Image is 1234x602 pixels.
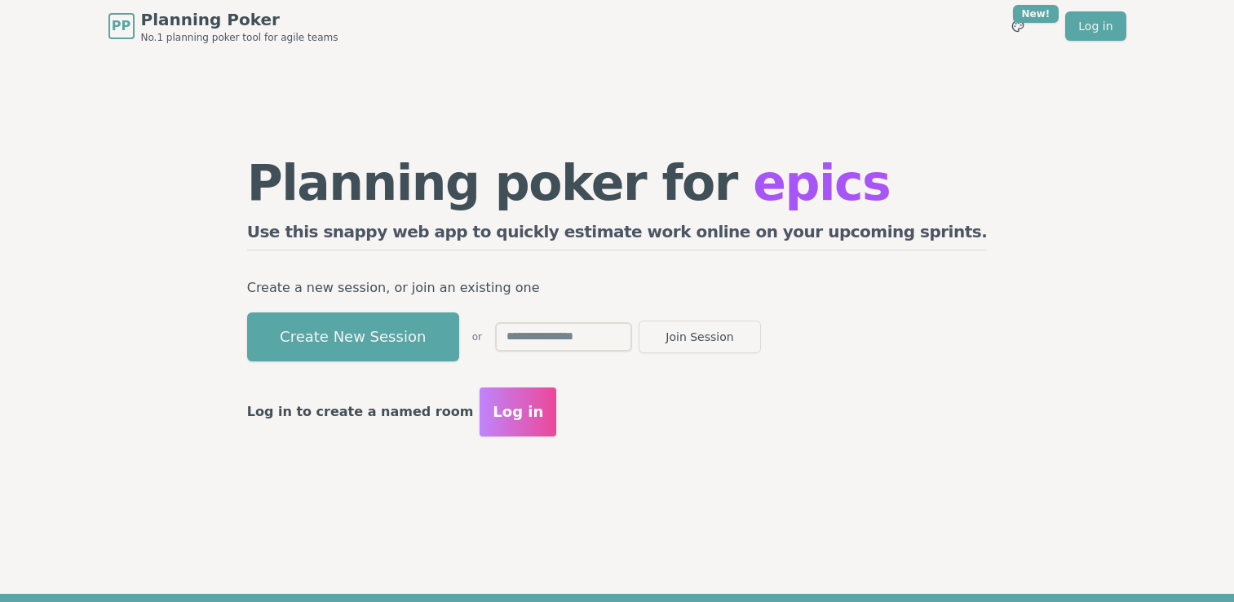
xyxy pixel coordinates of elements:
p: Create a new session, or join an existing one [247,277,988,299]
button: New! [1003,11,1033,41]
h1: Planning poker for [247,158,988,207]
h2: Use this snappy web app to quickly estimate work online on your upcoming sprints. [247,220,988,250]
a: Log in [1065,11,1126,41]
a: PPPlanning PokerNo.1 planning poker tool for agile teams [108,8,338,44]
span: No.1 planning poker tool for agile teams [141,31,338,44]
span: Planning Poker [141,8,338,31]
button: Create New Session [247,312,459,361]
span: epics [753,154,890,211]
button: Log in [480,387,556,436]
p: Log in to create a named room [247,401,474,423]
span: PP [112,16,130,36]
div: New! [1013,5,1059,23]
button: Join Session [639,321,761,353]
span: or [472,330,482,343]
span: Log in [493,401,543,423]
